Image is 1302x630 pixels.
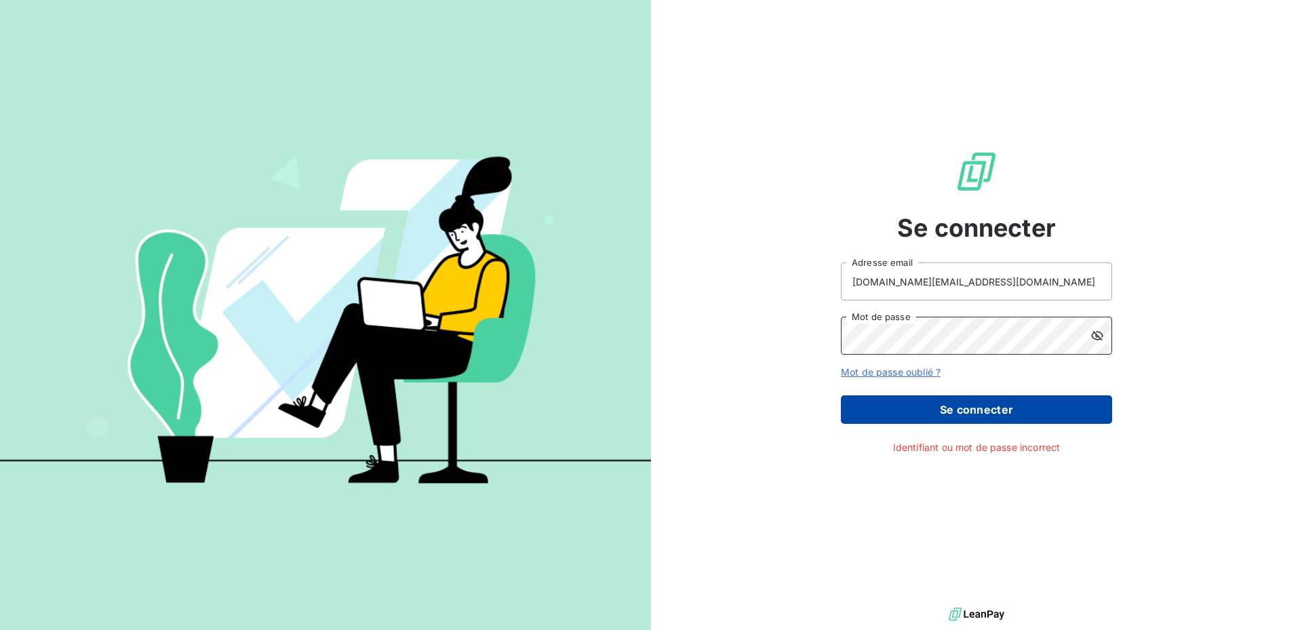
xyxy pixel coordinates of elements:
a: Mot de passe oublié ? [841,366,941,378]
img: logo [949,604,1004,625]
input: placeholder [841,262,1112,300]
span: Identifiant ou mot de passe incorrect [893,440,1061,454]
button: Se connecter [841,395,1112,424]
span: Se connecter [897,210,1056,246]
img: Logo LeanPay [955,150,998,193]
